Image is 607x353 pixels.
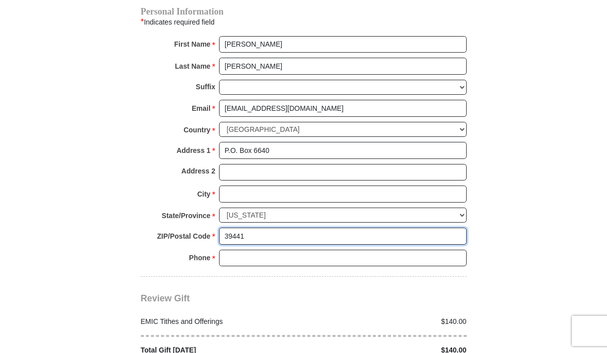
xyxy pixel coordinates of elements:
strong: Suffix [196,80,216,94]
strong: State/Province [162,209,211,223]
strong: Phone [189,251,211,265]
strong: Last Name [175,59,211,73]
strong: First Name [174,37,211,51]
strong: City [197,187,210,201]
div: $140.00 [304,316,472,327]
div: EMIC Tithes and Offerings [135,316,304,327]
strong: ZIP/Postal Code [157,229,211,243]
strong: Country [183,123,211,137]
div: Indicates required field [141,16,467,29]
strong: Address 1 [176,143,211,157]
strong: Address 2 [181,164,216,178]
strong: Email [192,101,211,115]
h4: Personal Information [141,8,467,16]
span: Review Gift [141,293,190,303]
